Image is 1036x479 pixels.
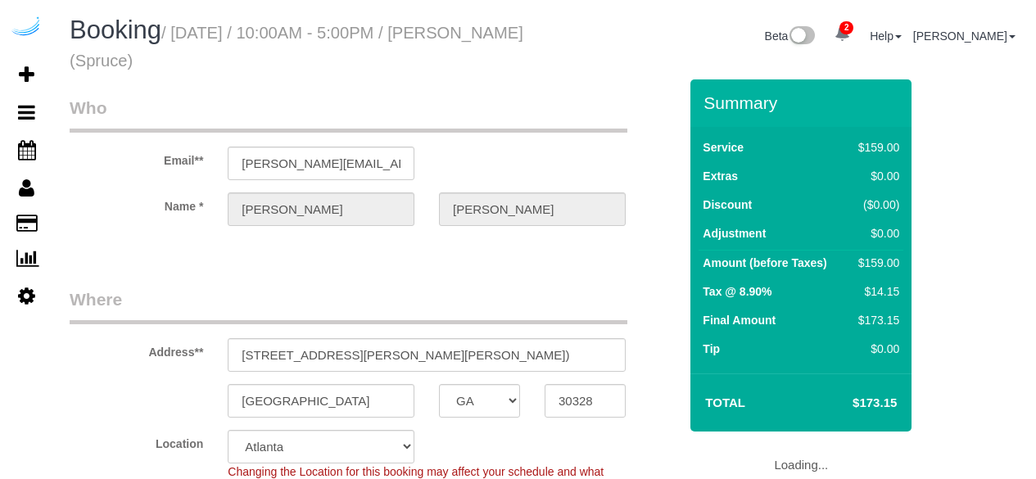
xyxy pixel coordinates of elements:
label: Tip [703,341,720,357]
input: First Name** [228,192,414,226]
label: Amount (before Taxes) [703,255,826,271]
span: 2 [839,21,853,34]
label: Extras [703,168,738,184]
div: $0.00 [852,168,899,184]
label: Discount [703,197,752,213]
div: $0.00 [852,341,899,357]
a: [PERSON_NAME] [913,29,1016,43]
label: Service [703,139,744,156]
a: Help [870,29,902,43]
label: Tax @ 8.90% [703,283,771,300]
input: Zip Code** [545,384,626,418]
div: $173.15 [852,312,899,328]
legend: Where [70,287,627,324]
img: New interface [788,26,815,47]
div: $0.00 [852,225,899,242]
label: Adjustment [703,225,766,242]
h4: $173.15 [803,396,897,410]
div: ($0.00) [852,197,899,213]
strong: Total [705,395,745,409]
small: / [DATE] / 10:00AM - 5:00PM / [PERSON_NAME] (Spruce) [70,24,523,70]
label: Location [57,430,215,452]
img: Automaid Logo [10,16,43,39]
div: $159.00 [852,139,899,156]
span: Booking [70,16,161,44]
h3: Summary [703,93,903,112]
input: Last Name** [439,192,626,226]
a: Beta [765,29,816,43]
label: Final Amount [703,312,776,328]
legend: Who [70,96,627,133]
label: Name * [57,192,215,215]
div: $14.15 [852,283,899,300]
div: $159.00 [852,255,899,271]
a: 2 [826,16,858,52]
